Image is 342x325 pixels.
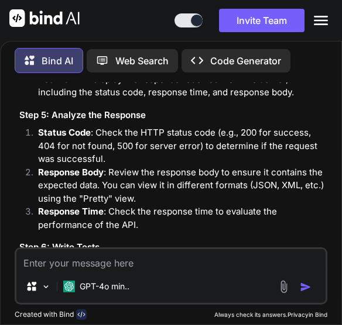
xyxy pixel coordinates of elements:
[9,9,80,27] img: Bind AI
[19,241,325,254] h3: Step 6: Write Tests
[41,282,51,292] img: Pick Models
[42,54,73,68] p: Bind AI
[277,280,290,293] img: attachment
[219,9,305,32] button: Invite Team
[19,109,325,122] h3: Step 5: Analyze the Response
[29,166,325,206] li: : Review the response body to ensure it contains the expected data. You can view it in different ...
[29,205,325,231] li: : Check the response time to evaluate the performance of the API.
[38,167,104,178] strong: Response Body
[115,54,169,68] p: Web Search
[38,127,91,138] strong: Status Code
[76,309,87,320] img: bind-logo
[38,206,104,217] strong: Response Time
[210,54,281,68] p: Code Generator
[29,126,325,166] li: : Check the HTTP status code (e.g., 200 for success, 404 for not found, 500 for server error) to ...
[29,73,325,99] li: Postman will display the response received from the server, including the status code, response t...
[63,281,75,292] img: GPT-4o mini
[288,311,309,318] span: Privacy
[15,310,74,319] p: Created with Bind
[214,310,327,319] p: Always check its answers. in Bind
[300,281,312,293] img: icon
[80,281,129,292] p: GPT-4o min..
